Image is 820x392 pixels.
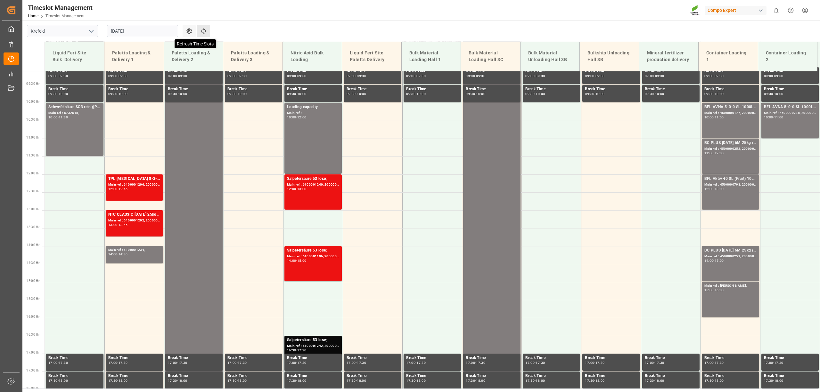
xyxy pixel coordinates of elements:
span: 16:00 Hr [26,315,39,318]
div: 17:30 [704,379,714,382]
div: 18:00 [297,379,307,382]
div: 09:30 [357,75,366,77]
span: 17:30 Hr [26,369,39,372]
div: - [58,361,59,364]
div: - [713,289,714,292]
div: 17:00 [525,361,535,364]
div: 17:00 [48,361,58,364]
div: - [713,116,714,119]
div: 17:30 [774,361,783,364]
div: - [773,361,774,364]
div: - [237,361,238,364]
div: 17:30 [297,349,307,352]
div: Paletts Loading & Delivery 1 [110,47,159,66]
div: Break Time [227,86,280,92]
div: 09:30 [347,92,356,95]
div: - [535,361,536,364]
div: 09:30 [476,75,485,77]
div: Break Time [168,86,220,92]
div: 09:30 [108,92,118,95]
div: Main ref : 5732545, [48,110,101,116]
span: 10:00 Hr [26,100,39,103]
div: Bulk Material Loading Hall 1 [407,47,456,66]
div: 12:00 [704,188,714,190]
div: 17:30 [108,379,118,382]
div: Break Time [406,86,458,92]
div: 09:30 [536,75,545,77]
div: 12:00 [715,152,724,155]
div: Mineral fertilizer production delivery [644,47,693,66]
div: 09:30 [595,75,605,77]
span: 15:30 Hr [26,297,39,300]
div: Break Time [585,355,637,361]
div: - [535,75,536,77]
img: Screenshot%202023-09-29%20at%2010.02.21.png_1712312052.png [690,5,701,16]
div: - [773,116,774,119]
div: - [117,253,118,256]
span: 13:30 Hr [26,225,39,229]
button: open menu [86,26,96,36]
div: Main ref : 6100001242, 2000001095; [287,343,339,349]
div: 17:30 [525,379,535,382]
div: 09:30 [406,92,415,95]
div: - [475,75,476,77]
div: 09:30 [178,75,187,77]
div: Liquid Fert Site Bulk Delivery [50,47,99,66]
div: Break Time [287,355,339,361]
div: 11:00 [715,116,724,119]
div: - [713,259,714,262]
a: Home [28,14,38,18]
div: Break Time [466,373,518,379]
div: - [773,75,774,77]
div: Main ref : 4500000251, 2000000104; [704,254,757,259]
div: Break Time [466,355,518,361]
div: 17:30 [168,379,177,382]
div: Break Time [287,86,339,92]
div: 09:30 [655,75,664,77]
div: 09:30 [227,92,237,95]
div: 17:00 [645,361,654,364]
div: 09:30 [715,75,724,77]
div: 18:00 [357,379,366,382]
div: Main ref : 4500000873, 2000000854; [406,39,458,44]
div: Salpetersäure 53 lose; [287,247,339,254]
div: 18:00 [178,379,187,382]
div: - [117,188,118,190]
div: 09:30 [585,92,594,95]
div: Break Time [704,86,757,92]
div: Break Time [764,86,816,92]
div: 14:00 [108,253,118,256]
div: Break Time [108,355,160,361]
div: BC PLUS [DATE] 6M 25kg (x42) INT; [704,140,757,146]
div: 10:00 [59,92,68,95]
div: 17:30 [287,379,296,382]
div: 17:30 [655,361,664,364]
div: Break Time [466,86,518,92]
div: - [654,361,655,364]
div: 12:00 [297,116,307,119]
div: 09:00 [764,75,773,77]
div: - [475,361,476,364]
div: 09:30 [645,92,654,95]
div: - [58,75,59,77]
div: Loading capacity [287,104,339,110]
div: 14:00 [287,259,296,262]
div: 17:30 [227,379,237,382]
div: 09:30 [704,92,714,95]
div: 10:00 [764,116,773,119]
div: 10:00 [536,92,545,95]
div: Break Time [704,355,757,361]
div: - [117,379,118,382]
div: - [296,379,297,382]
span: 14:30 Hr [26,261,39,265]
div: 09:30 [774,75,783,77]
div: - [713,152,714,155]
div: Break Time [406,373,458,379]
div: 10:00 [238,92,247,95]
div: 17:30 [715,361,724,364]
div: Break Time [645,373,697,379]
div: - [58,379,59,382]
div: - [296,259,297,262]
div: 09:00 [287,75,296,77]
div: 17:00 [287,361,296,364]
